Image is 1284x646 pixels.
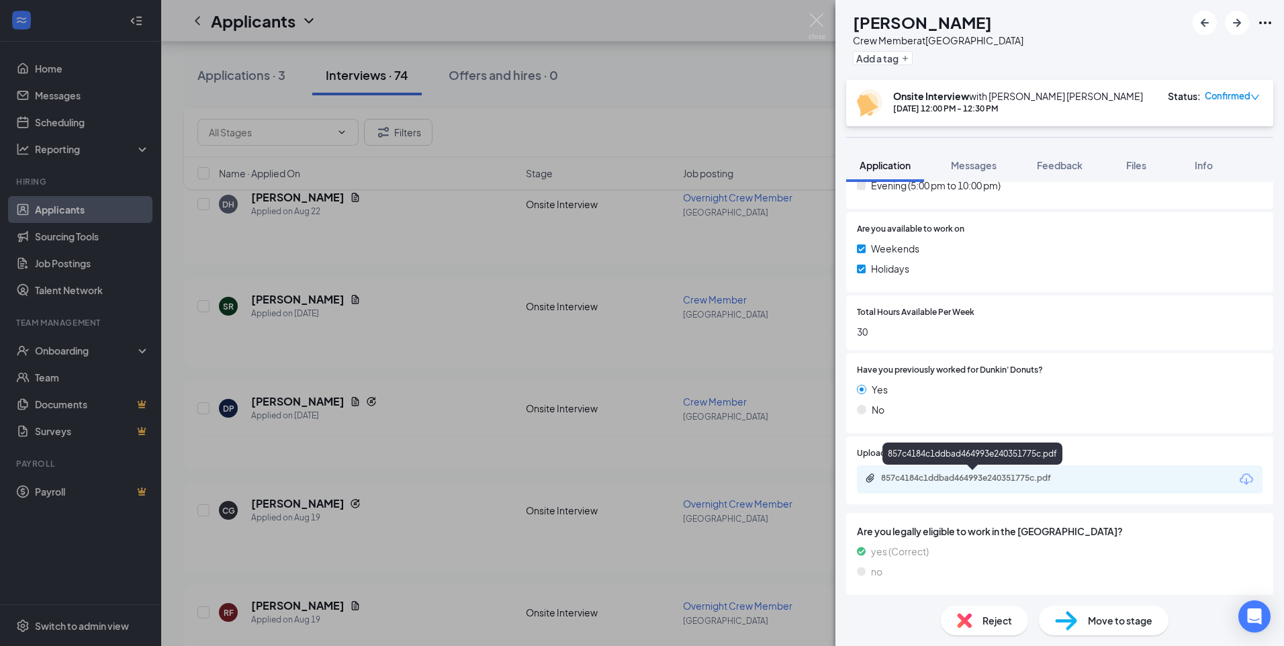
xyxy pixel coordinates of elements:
[853,34,1023,47] div: Crew Member at [GEOGRAPHIC_DATA]
[853,11,992,34] h1: [PERSON_NAME]
[871,178,1001,193] span: Evening (5:00 pm to 10:00 pm)
[857,447,918,460] span: Upload Resume
[857,364,1043,377] span: Have you previously worked for Dunkin' Donuts?
[857,524,1263,539] span: Are you legally eligible to work in the [GEOGRAPHIC_DATA]?
[865,473,876,483] svg: Paperclip
[865,473,1083,486] a: Paperclip857c4184c1ddbad464993e240351775c.pdf
[872,402,884,417] span: No
[857,306,974,319] span: Total Hours Available Per Week
[857,324,1263,339] span: 30
[1229,15,1245,31] svg: ArrowRight
[893,90,969,102] b: Onsite Interview
[871,241,919,256] span: Weekends
[893,103,1143,114] div: [DATE] 12:00 PM - 12:30 PM
[1238,600,1271,633] div: Open Intercom Messenger
[1193,11,1217,35] button: ArrowLeftNew
[1238,471,1254,488] svg: Download
[857,223,964,236] span: Are you available to work on
[1037,159,1083,171] span: Feedback
[882,443,1062,465] div: 857c4184c1ddbad464993e240351775c.pdf
[881,473,1069,483] div: 857c4184c1ddbad464993e240351775c.pdf
[893,89,1143,103] div: with [PERSON_NAME] [PERSON_NAME]
[982,613,1012,628] span: Reject
[871,544,929,559] span: yes (Correct)
[1257,15,1273,31] svg: Ellipses
[1250,93,1260,102] span: down
[871,564,882,579] span: no
[1205,89,1250,103] span: Confirmed
[1225,11,1249,35] button: ArrowRight
[871,261,909,276] span: Holidays
[1168,89,1201,103] div: Status :
[951,159,997,171] span: Messages
[901,54,909,62] svg: Plus
[860,159,911,171] span: Application
[853,51,913,65] button: PlusAdd a tag
[872,382,888,397] span: Yes
[1126,159,1146,171] span: Files
[1088,613,1152,628] span: Move to stage
[1197,15,1213,31] svg: ArrowLeftNew
[1195,159,1213,171] span: Info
